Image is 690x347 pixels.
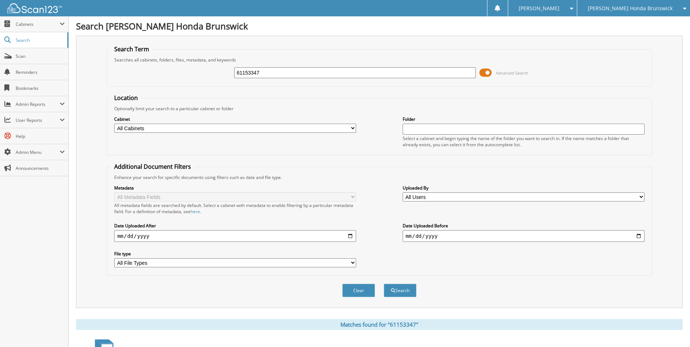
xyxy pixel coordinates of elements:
legend: Search Term [111,45,153,53]
button: Clear [342,284,375,297]
div: All metadata fields are searched by default. Select a cabinet with metadata to enable filtering b... [114,202,356,215]
legend: Additional Document Filters [111,163,195,171]
span: Help [16,133,65,139]
span: [PERSON_NAME] Honda Brunswick [588,6,673,11]
img: scan123-logo-white.svg [7,3,62,13]
label: Folder [403,116,645,122]
legend: Location [111,94,141,102]
span: Admin Menu [16,149,60,155]
div: Searches all cabinets, folders, files, metadata, and keywords [111,57,648,63]
span: Advanced Search [496,70,528,76]
label: File type [114,251,356,257]
div: Optionally limit your search to a particular cabinet or folder [111,105,648,112]
label: Cabinet [114,116,356,122]
span: [PERSON_NAME] [519,6,559,11]
span: Scan [16,53,65,59]
button: Search [384,284,416,297]
span: Announcements [16,165,65,171]
label: Date Uploaded Before [403,223,645,229]
input: end [403,230,645,242]
div: Enhance your search for specific documents using filters such as date and file type. [111,174,648,180]
div: Matches found for "61153347" [76,319,683,330]
label: Uploaded By [403,185,645,191]
span: Reminders [16,69,65,75]
label: Date Uploaded After [114,223,356,229]
span: Admin Reports [16,101,60,107]
a: here [191,208,200,215]
span: Search [16,37,64,43]
span: Cabinets [16,21,60,27]
div: Select a cabinet and begin typing the name of the folder you want to search in. If the name match... [403,135,645,148]
span: Bookmarks [16,85,65,91]
h1: Search [PERSON_NAME] Honda Brunswick [76,20,683,32]
label: Metadata [114,185,356,191]
span: User Reports [16,117,60,123]
input: start [114,230,356,242]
